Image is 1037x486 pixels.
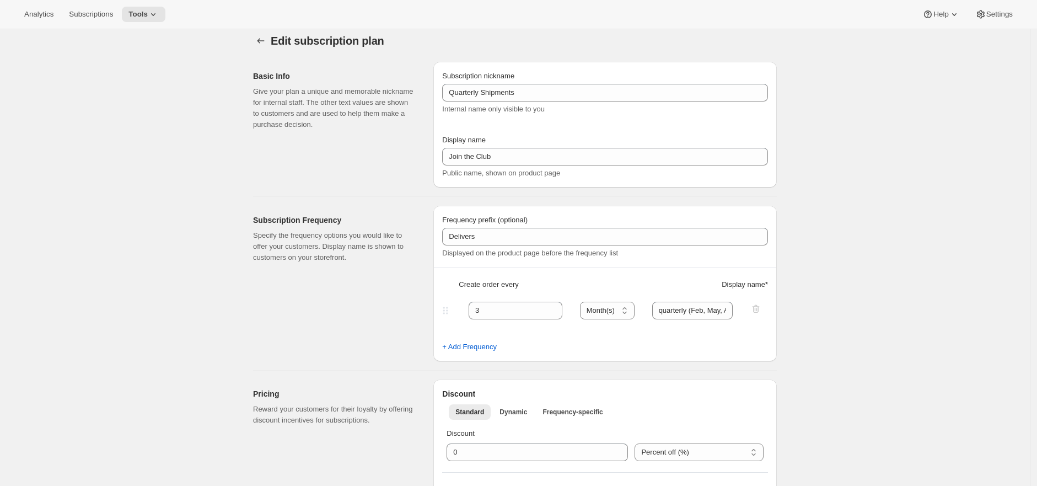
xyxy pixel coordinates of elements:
[447,444,611,461] input: 10
[122,7,165,22] button: Tools
[455,408,484,416] span: Standard
[499,408,527,416] span: Dynamic
[253,230,416,263] p: Specify the frequency options you would like to offer your customers. Display name is shown to cu...
[969,7,1019,22] button: Settings
[447,428,764,439] p: Discount
[722,279,768,290] span: Display name *
[916,7,966,22] button: Help
[933,10,948,19] span: Help
[18,7,60,22] button: Analytics
[442,84,768,102] input: Subscribe & Save
[442,249,618,257] span: Displayed on the product page before the frequency list
[253,71,416,82] h2: Basic Info
[253,388,416,399] h2: Pricing
[442,169,560,177] span: Public name, shown on product page
[442,388,768,399] h2: Discount
[459,279,518,290] span: Create order every
[24,10,53,19] span: Analytics
[253,86,416,130] p: Give your plan a unique and memorable nickname for internal staff. The other text values are show...
[442,228,768,245] input: Deliver every
[442,72,514,80] span: Subscription nickname
[442,136,486,144] span: Display name
[62,7,120,22] button: Subscriptions
[436,338,503,356] button: + Add Frequency
[69,10,113,19] span: Subscriptions
[442,341,497,353] span: + Add Frequency
[253,33,268,49] button: Subscription plans
[442,105,545,113] span: Internal name only visible to you
[442,148,768,165] input: Subscribe & Save
[986,10,1013,19] span: Settings
[442,216,528,224] span: Frequency prefix (optional)
[542,408,603,416] span: Frequency-specific
[253,404,416,426] p: Reward your customers for their loyalty by offering discount incentives for subscriptions.
[652,302,733,319] input: 1 month
[128,10,148,19] span: Tools
[271,35,384,47] span: Edit subscription plan
[253,215,416,226] h2: Subscription Frequency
